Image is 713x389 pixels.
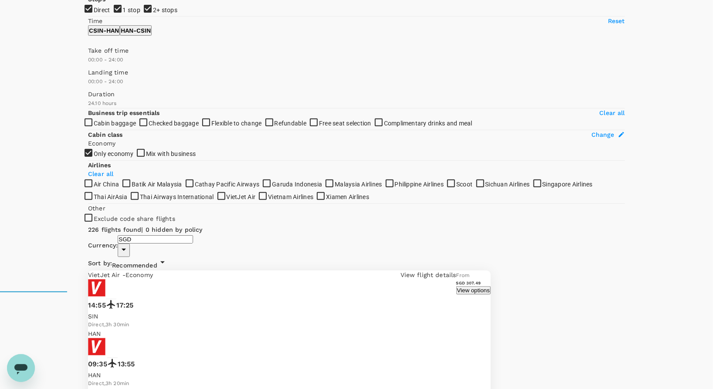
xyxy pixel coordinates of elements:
p: 13:55 [118,359,135,369]
p: HAN [88,371,456,379]
p: 09:35 [88,359,107,369]
div: Direct , 3h 20min [88,379,456,388]
div: Direct , 3h 30min [88,321,456,329]
p: SIN [88,312,456,321]
img: VJ [88,338,105,355]
p: 14:55 [88,300,106,311]
p: HAN [88,329,456,338]
p: 17:25 [116,300,134,311]
iframe: Button to launch messaging window [7,354,35,382]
